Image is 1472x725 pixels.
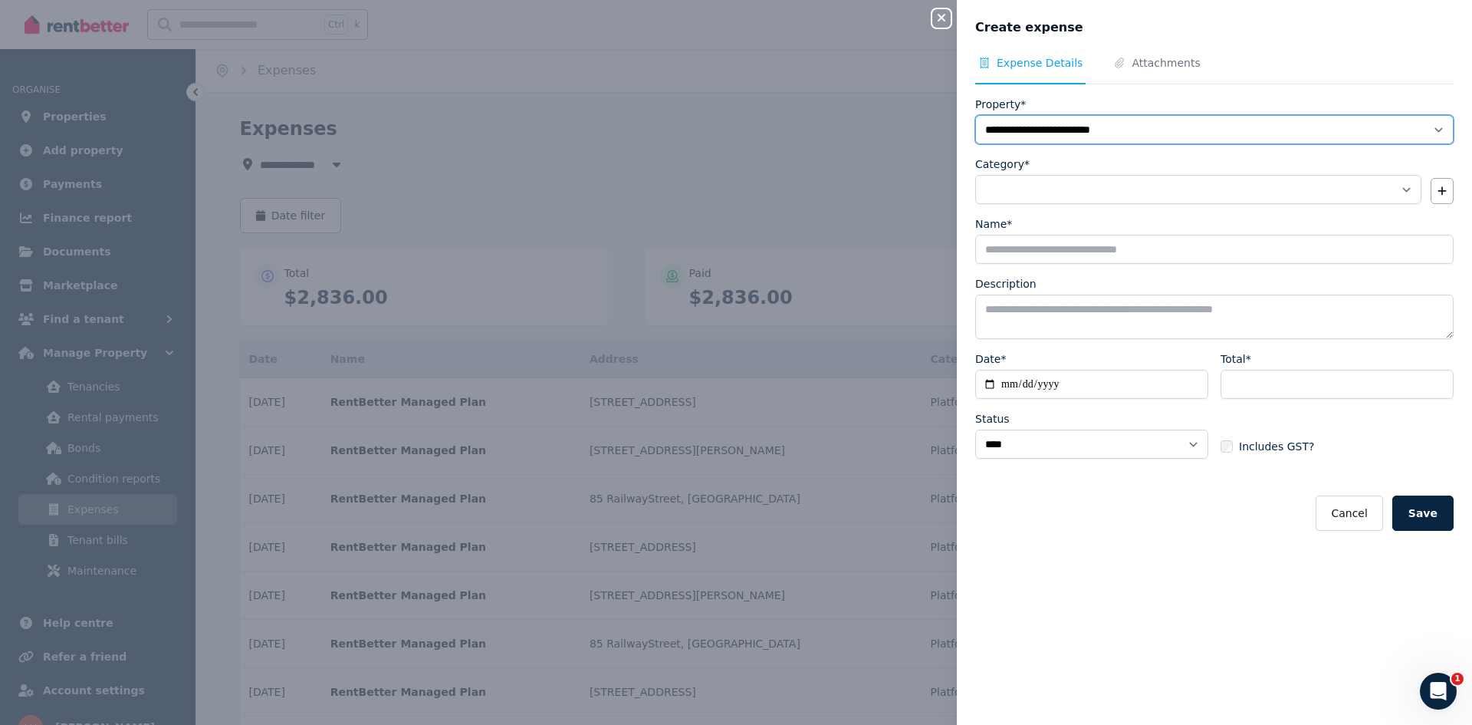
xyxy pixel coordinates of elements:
label: Status [975,411,1010,427]
button: Cancel [1316,496,1382,531]
span: Attachments [1132,55,1200,71]
label: Total* [1221,351,1251,367]
input: Includes GST? [1221,440,1233,453]
label: Name* [975,216,1012,232]
label: Date* [975,351,1006,367]
span: 1 [1451,673,1464,685]
label: Property* [975,97,1026,112]
button: Save [1392,496,1454,531]
span: Expense Details [997,55,1083,71]
label: Category* [975,157,1030,172]
label: Description [975,276,1037,292]
nav: Tabs [975,55,1454,84]
span: Create expense [975,18,1083,37]
iframe: Intercom live chat [1420,673,1457,710]
span: Includes GST? [1239,439,1314,454]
